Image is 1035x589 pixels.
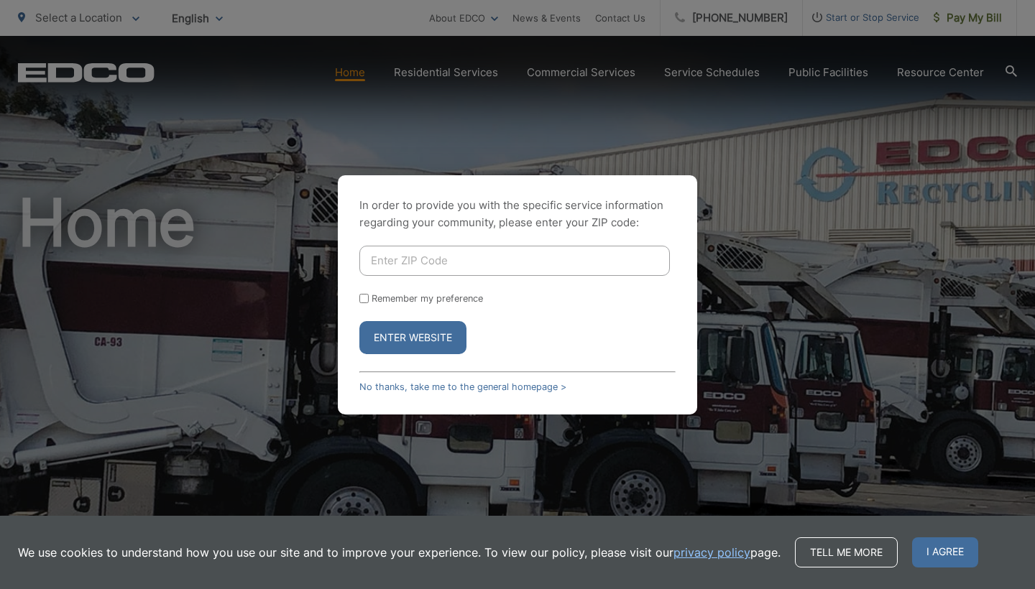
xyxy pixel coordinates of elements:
[359,381,566,392] a: No thanks, take me to the general homepage >
[359,197,676,231] p: In order to provide you with the specific service information regarding your community, please en...
[673,544,750,561] a: privacy policy
[372,293,483,304] label: Remember my preference
[795,537,898,567] a: Tell me more
[18,544,781,561] p: We use cookies to understand how you use our site and to improve your experience. To view our pol...
[359,246,670,276] input: Enter ZIP Code
[912,537,978,567] span: I agree
[359,321,466,354] button: Enter Website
